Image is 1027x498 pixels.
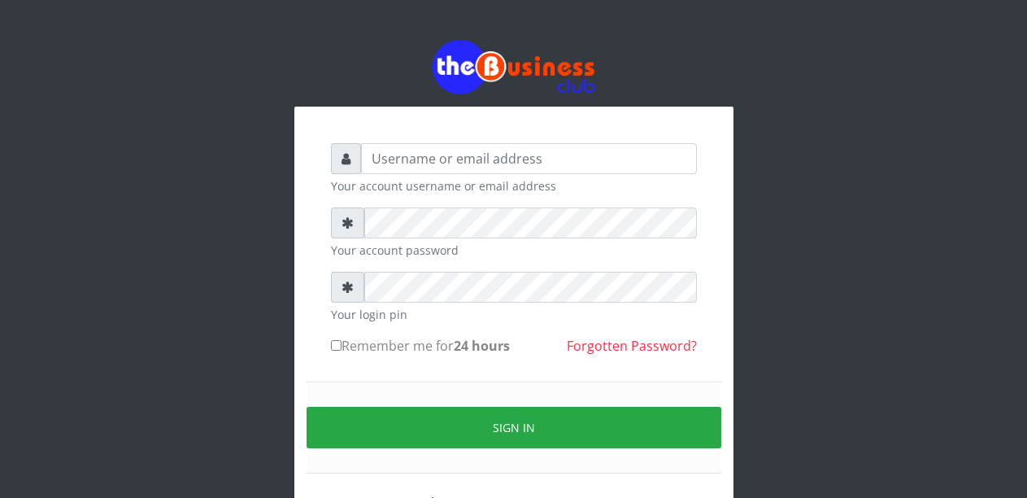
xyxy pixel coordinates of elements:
[331,336,510,356] label: Remember me for
[454,337,510,355] b: 24 hours
[331,242,697,259] small: Your account password
[307,407,721,448] button: Sign in
[331,306,697,323] small: Your login pin
[567,337,697,355] a: Forgotten Password?
[361,143,697,174] input: Username or email address
[331,340,342,351] input: Remember me for24 hours
[331,177,697,194] small: Your account username or email address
